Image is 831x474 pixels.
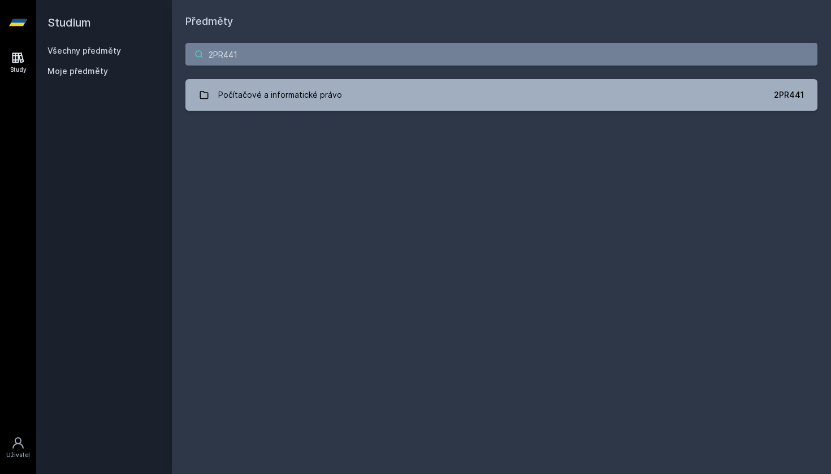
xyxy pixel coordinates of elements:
a: Uživatel [2,430,34,465]
div: Počítačové a informatické právo [218,84,342,106]
a: Počítačové a informatické právo 2PR441 [185,79,817,111]
a: Study [2,45,34,80]
a: Všechny předměty [47,46,121,55]
div: Study [10,66,27,74]
input: Název nebo ident předmětu… [185,43,817,66]
div: Uživatel [6,451,30,459]
span: Moje předměty [47,66,108,77]
div: 2PR441 [774,89,804,101]
h1: Předměty [185,14,817,29]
